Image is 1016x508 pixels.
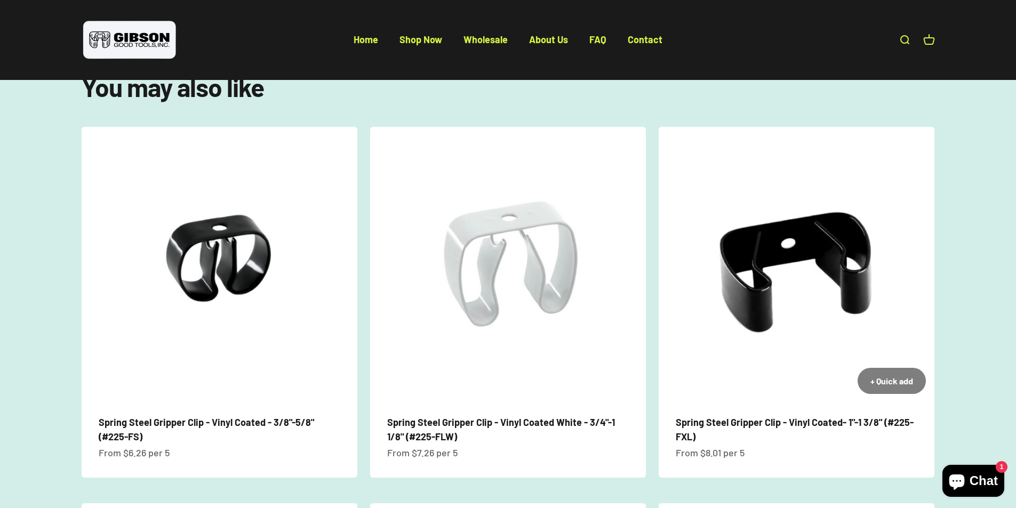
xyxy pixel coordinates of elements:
[463,34,508,45] a: Wholesale
[99,416,314,442] a: Spring Steel Gripper Clip - Vinyl Coated - 3/8"-5/8" (#225-FS)
[628,34,662,45] a: Contact
[939,465,1007,499] inbox-online-store-chat: Shopify online store chat
[589,34,606,45] a: FAQ
[676,445,745,461] sale-price: From $8.01 per 5
[387,416,615,442] a: Spring Steel Gripper Clip - Vinyl Coated White - 3/4"-1 1/8" (#225-FLW)
[99,445,170,461] sale-price: From $6.26 per 5
[870,374,913,388] div: + Quick add
[858,368,926,394] button: + Quick add
[354,34,378,45] a: Home
[676,416,914,442] a: Spring Steel Gripper Clip - Vinyl Coated- 1"-1 3/8" (#225-FXL)
[82,71,265,102] split-lines: You may also like
[399,34,442,45] a: Shop Now
[659,127,934,402] img: close up of a spring steel gripper clip, tool clip, durable, secure holding, Excellent corrosion ...
[387,445,458,461] sale-price: From $7.26 per 5
[529,34,568,45] a: About Us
